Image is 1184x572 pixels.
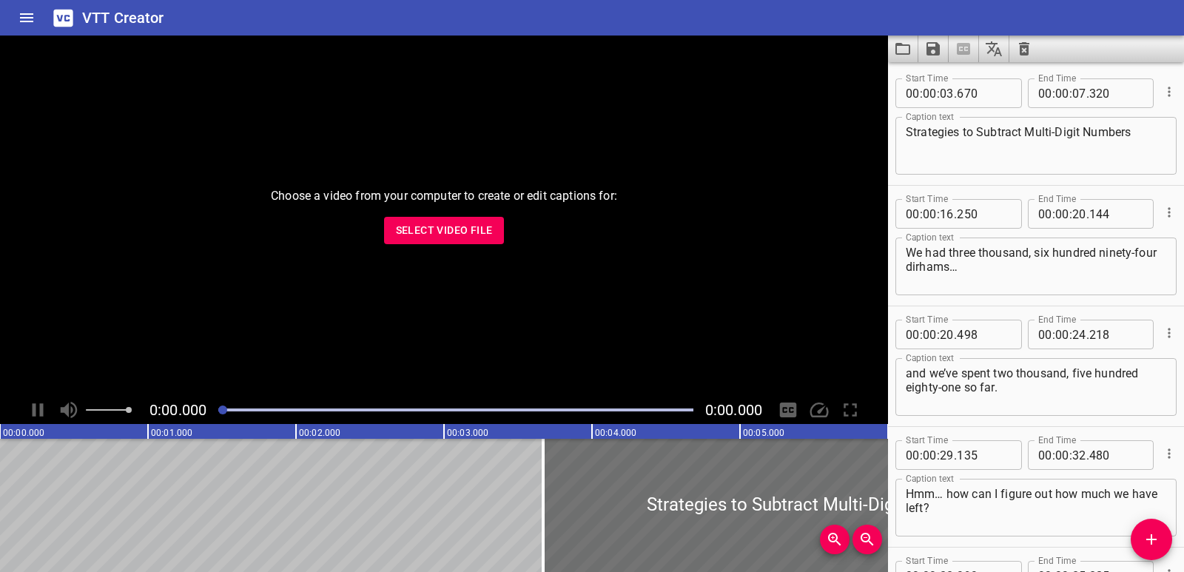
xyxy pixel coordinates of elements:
[949,36,979,62] span: Select a video in the pane to the left, then you can automatically extract captions.
[937,440,940,470] span: :
[1052,440,1055,470] span: :
[924,40,942,58] svg: Save captions to file
[920,320,923,349] span: :
[1038,199,1052,229] input: 00
[940,320,954,349] input: 20
[1015,40,1033,58] svg: Clear captions
[820,525,850,554] button: Zoom In
[805,396,833,424] div: Playback Speed
[906,366,1166,408] textarea: and we’ve spent two thousand, five hundred eighty-one so far.
[937,199,940,229] span: :
[82,6,164,30] h6: VTT Creator
[1052,78,1055,108] span: :
[3,428,44,438] text: 00:00.000
[1160,434,1177,473] div: Cue Options
[1069,320,1072,349] span: :
[906,125,1166,167] textarea: Strategies to Subtract Multi-Digit Numbers
[1069,440,1072,470] span: :
[151,428,192,438] text: 00:01.000
[954,320,957,349] span: .
[271,187,617,205] p: Choose a video from your computer to create or edit captions for:
[299,428,340,438] text: 00:02.000
[836,396,864,424] div: Toggle Full Screen
[1069,78,1072,108] span: :
[1160,73,1177,111] div: Cue Options
[1055,320,1069,349] input: 00
[957,320,1011,349] input: 498
[954,78,957,108] span: .
[384,217,505,244] button: Select Video File
[937,78,940,108] span: :
[954,440,957,470] span: .
[1069,199,1072,229] span: :
[218,408,693,411] div: Play progress
[1052,199,1055,229] span: :
[1160,323,1179,343] button: Cue Options
[1055,78,1069,108] input: 00
[979,36,1009,62] button: Translate captions
[906,246,1166,288] textarea: We had three thousand, six hundred ninety-four dirhams…
[1055,199,1069,229] input: 00
[937,320,940,349] span: :
[920,78,923,108] span: :
[852,525,882,554] button: Zoom Out
[1038,320,1052,349] input: 00
[1089,440,1143,470] input: 480
[985,40,1003,58] svg: Translate captions
[1131,519,1172,560] button: Add Cue
[888,36,918,62] button: Load captions from file
[954,199,957,229] span: .
[1072,320,1086,349] input: 24
[1089,78,1143,108] input: 320
[940,78,954,108] input: 03
[1038,440,1052,470] input: 00
[595,428,636,438] text: 00:04.000
[1072,199,1086,229] input: 20
[906,78,920,108] input: 00
[906,440,920,470] input: 00
[923,320,937,349] input: 00
[1089,320,1143,349] input: 218
[1089,199,1143,229] input: 144
[705,401,762,419] span: Video Duration
[957,78,1011,108] input: 670
[940,440,954,470] input: 29
[920,440,923,470] span: :
[447,428,488,438] text: 00:03.000
[1009,36,1039,62] button: Clear captions
[1086,78,1089,108] span: .
[1160,203,1179,222] button: Cue Options
[774,396,802,424] div: Hide/Show Captions
[1086,320,1089,349] span: .
[1038,78,1052,108] input: 00
[1160,314,1177,352] div: Cue Options
[1072,440,1086,470] input: 32
[1160,82,1179,101] button: Cue Options
[1055,440,1069,470] input: 00
[1052,320,1055,349] span: :
[918,36,949,62] button: Save captions to file
[396,221,493,240] span: Select Video File
[1160,444,1179,463] button: Cue Options
[923,199,937,229] input: 00
[149,401,206,419] span: Current Time
[906,199,920,229] input: 00
[957,440,1011,470] input: 135
[906,320,920,349] input: 00
[1086,440,1089,470] span: .
[894,40,912,58] svg: Load captions from file
[1086,199,1089,229] span: .
[923,440,937,470] input: 00
[957,199,1011,229] input: 250
[940,199,954,229] input: 16
[920,199,923,229] span: :
[906,487,1166,529] textarea: Hmm… how can I figure out how much we have left?
[923,78,937,108] input: 00
[1160,193,1177,232] div: Cue Options
[1072,78,1086,108] input: 07
[743,428,784,438] text: 00:05.000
